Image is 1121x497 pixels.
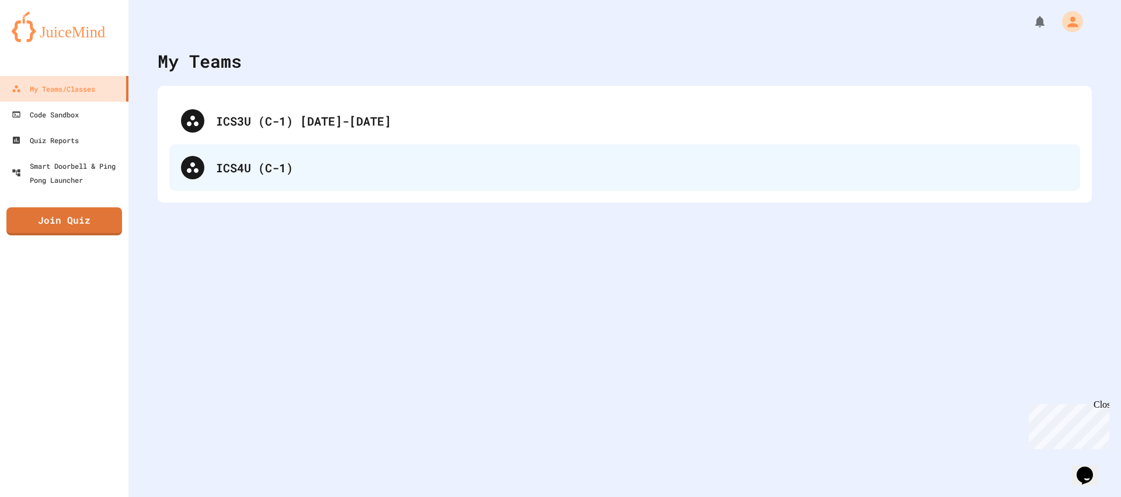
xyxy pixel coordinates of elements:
[5,5,81,74] div: Chat with us now!Close
[216,159,1068,176] div: ICS4U (C-1)
[12,107,79,121] div: Code Sandbox
[1011,12,1050,32] div: My Notifications
[12,82,95,96] div: My Teams/Classes
[6,207,122,235] a: Join Quiz
[12,133,79,147] div: Quiz Reports
[1072,450,1109,485] iframe: chat widget
[169,98,1080,144] div: ICS3U (C-1) [DATE]-[DATE]
[1050,8,1086,35] div: My Account
[12,159,124,187] div: Smart Doorbell & Ping Pong Launcher
[158,48,242,74] div: My Teams
[216,112,1068,130] div: ICS3U (C-1) [DATE]-[DATE]
[12,12,117,42] img: logo-orange.svg
[169,144,1080,191] div: ICS4U (C-1)
[1024,399,1109,449] iframe: chat widget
